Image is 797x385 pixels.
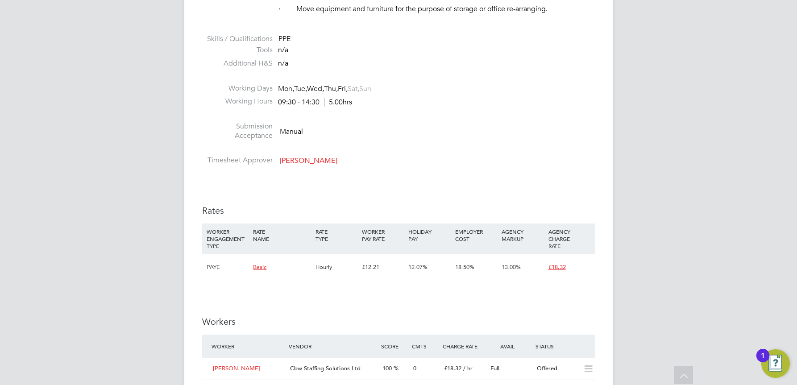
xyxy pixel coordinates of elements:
[360,254,406,280] div: £12.21
[360,224,406,247] div: WORKER PAY RATE
[313,254,360,280] div: Hourly
[338,84,348,93] span: Fri,
[324,98,352,107] span: 5.00hrs
[278,4,595,14] p: · Move equipment and furniture for the purpose of storage or office re-arranging.
[202,97,273,106] label: Working Hours
[278,84,294,93] span: Mon,
[761,356,765,367] div: 1
[499,224,546,247] div: AGENCY MARKUP
[202,84,273,93] label: Working Days
[278,46,288,54] span: n/a
[209,338,286,354] div: Worker
[444,364,461,372] span: £18.32
[253,263,266,271] span: Basic
[202,46,273,55] label: Tools
[280,127,303,136] span: Manual
[487,338,533,354] div: Avail
[359,84,371,93] span: Sun
[202,316,595,327] h3: Workers
[290,364,361,372] span: Cbw Staffing Solutions Ltd
[761,349,790,378] button: Open Resource Center, 1 new notification
[204,254,251,280] div: PAYE
[413,364,416,372] span: 0
[490,364,499,372] span: Full
[548,263,566,271] span: £18.32
[379,338,410,354] div: Score
[440,338,487,354] div: Charge Rate
[202,156,273,165] label: Timesheet Approver
[408,263,428,271] span: 12.07%
[278,59,288,68] span: n/a
[533,338,595,354] div: Status
[251,224,313,247] div: RATE NAME
[546,224,593,254] div: AGENCY CHARGE RATE
[278,98,352,107] div: 09:30 - 14:30
[294,84,307,93] span: Tue,
[348,84,359,93] span: Sat,
[213,364,260,372] span: [PERSON_NAME]
[313,224,360,247] div: RATE TYPE
[202,122,273,141] label: Submission Acceptance
[324,84,338,93] span: Thu,
[455,263,474,271] span: 18.50%
[202,205,595,216] h3: Rates
[278,34,595,44] div: PPE
[453,224,499,247] div: EMPLOYER COST
[533,361,580,376] div: Offered
[280,157,337,166] span: [PERSON_NAME]
[410,338,440,354] div: Cmts
[463,364,473,372] span: / hr
[406,224,452,247] div: HOLIDAY PAY
[307,84,324,93] span: Wed,
[204,224,251,254] div: WORKER ENGAGEMENT TYPE
[202,59,273,68] label: Additional H&S
[286,338,379,354] div: Vendor
[502,263,521,271] span: 13.00%
[382,364,392,372] span: 100
[202,34,273,44] label: Skills / Qualifications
